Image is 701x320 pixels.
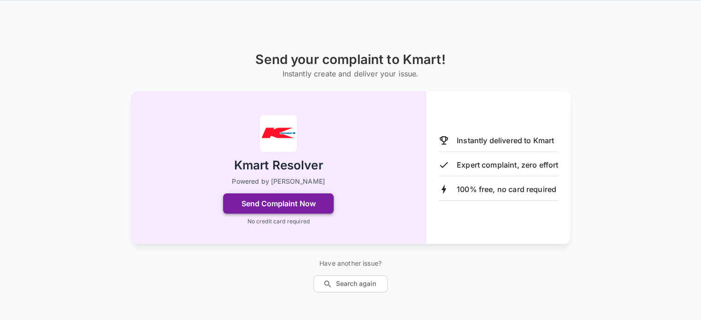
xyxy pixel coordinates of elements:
[260,115,297,152] img: Kmart
[234,157,323,174] h2: Kmart Resolver
[232,177,325,186] p: Powered by [PERSON_NAME]
[255,52,445,67] h1: Send your complaint to Kmart!
[457,184,556,195] p: 100% free, no card required
[255,67,445,80] h6: Instantly create and deliver your issue.
[313,275,388,292] button: Search again
[457,135,554,146] p: Instantly delivered to Kmart
[457,159,558,170] p: Expert complaint, zero effort
[247,217,309,226] p: No credit card required
[223,193,334,214] button: Send Complaint Now
[313,259,388,268] p: Have another issue?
